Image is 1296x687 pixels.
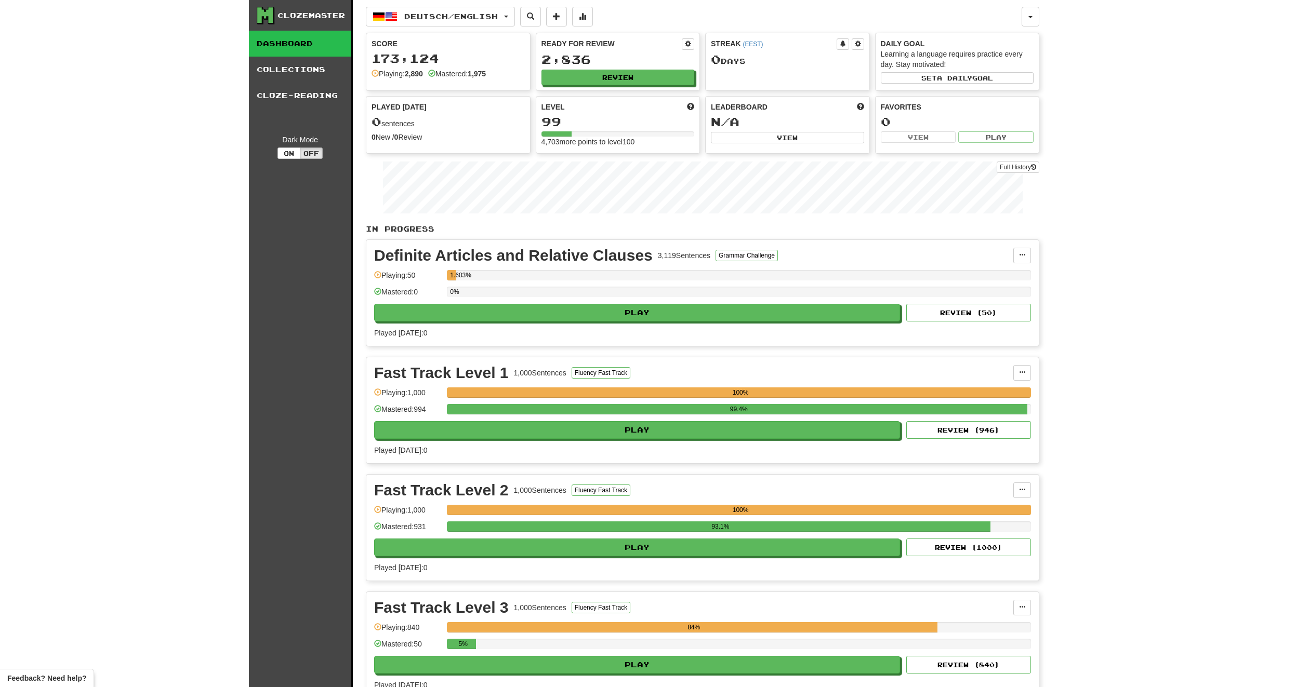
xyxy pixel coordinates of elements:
button: Play [374,656,900,673]
button: Play [374,421,900,439]
div: 93.1% [450,521,990,532]
span: Played [DATE] [372,102,427,112]
a: Cloze-Reading [249,83,351,109]
button: Play [958,131,1034,143]
strong: 2,890 [405,70,423,78]
span: Played [DATE]: 0 [374,563,427,572]
span: Played [DATE]: 0 [374,329,427,337]
a: Collections [249,57,351,83]
strong: 0 [394,133,399,141]
div: 100% [450,387,1031,398]
button: Search sentences [520,7,541,26]
div: Streak [711,38,837,49]
div: sentences [372,115,525,129]
button: Review (840) [906,656,1031,673]
span: Deutsch / English [404,12,498,21]
button: Review (1000) [906,538,1031,556]
button: Review (50) [906,304,1031,321]
div: 0 [881,115,1034,128]
span: a daily [937,74,972,82]
button: View [711,132,864,143]
div: 100% [450,505,1031,515]
span: N/A [711,114,739,129]
button: Play [374,538,900,556]
button: Play [374,304,900,321]
button: Review (946) [906,421,1031,439]
span: 0 [372,114,381,129]
span: Score more points to level up [687,102,694,112]
div: 4,703 more points to level 100 [541,137,695,147]
span: Open feedback widget [7,673,86,683]
div: Mastered: 50 [374,639,442,656]
strong: 0 [372,133,376,141]
div: 3,119 Sentences [658,250,710,261]
button: Add sentence to collection [546,7,567,26]
div: 99.4% [450,404,1027,414]
button: Grammar Challenge [716,250,778,261]
a: Full History [997,161,1039,173]
button: Deutsch/English [366,7,515,26]
div: 84% [450,622,937,632]
button: Fluency Fast Track [572,367,630,379]
span: 0 [711,52,721,66]
div: Daily Goal [881,38,1034,49]
div: 1.603% [450,270,456,280]
div: Playing: 840 [374,622,442,639]
div: 2,836 [541,53,695,66]
div: Playing: 1,000 [374,387,442,405]
button: Fluency Fast Track [572,484,630,496]
div: 1,000 Sentences [514,368,566,378]
span: Leaderboard [711,102,768,112]
div: Learning a language requires practice every day. Stay motivated! [881,49,1034,70]
span: Level [541,102,565,112]
div: Playing: 1,000 [374,505,442,522]
div: Fast Track Level 1 [374,365,509,381]
div: 5% [450,639,476,649]
button: More stats [572,7,593,26]
div: Playing: [372,69,423,79]
div: 99 [541,115,695,128]
div: 1,000 Sentences [514,602,566,613]
div: Fast Track Level 3 [374,600,509,615]
div: Clozemaster [277,10,345,21]
div: Favorites [881,102,1034,112]
div: Mastered: 931 [374,521,442,538]
button: Fluency Fast Track [572,602,630,613]
button: View [881,131,956,143]
div: Fast Track Level 2 [374,482,509,498]
div: Ready for Review [541,38,682,49]
button: Seta dailygoal [881,72,1034,84]
p: In Progress [366,224,1039,234]
span: This week in points, UTC [857,102,864,112]
div: Mastered: [428,69,486,79]
button: Review [541,70,695,85]
a: (EEST) [743,41,763,48]
a: Dashboard [249,31,351,57]
div: Mastered: 0 [374,287,442,304]
div: Day s [711,53,864,66]
div: Mastered: 994 [374,404,442,421]
div: New / Review [372,132,525,142]
span: Played [DATE]: 0 [374,446,427,454]
div: 1,000 Sentences [514,485,566,495]
button: Off [300,147,323,159]
div: Score [372,38,525,49]
div: Dark Mode [257,134,343,145]
div: Playing: 50 [374,270,442,287]
div: Definite Articles and Relative Clauses [374,248,653,263]
button: On [277,147,300,159]
strong: 1,975 [468,70,486,78]
div: 173,124 [372,52,525,65]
